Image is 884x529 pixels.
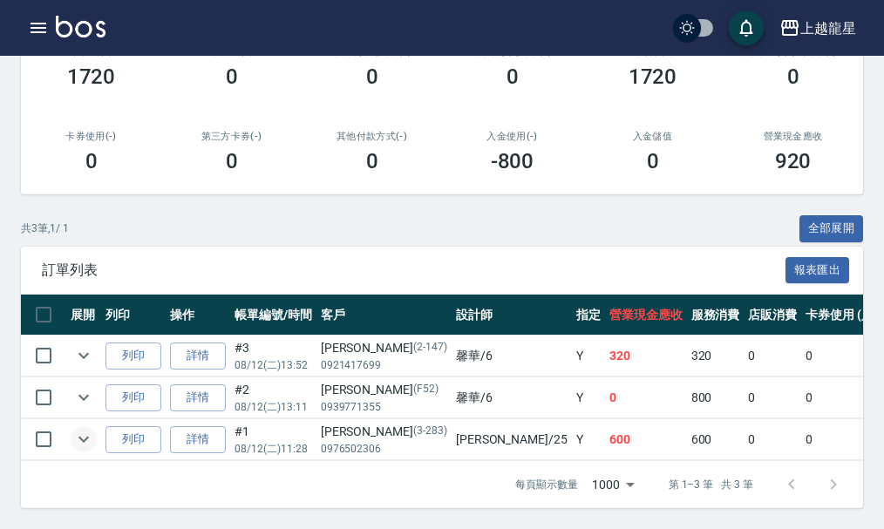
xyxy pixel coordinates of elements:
[101,295,166,336] th: 列印
[687,336,745,376] td: 320
[744,295,801,336] th: 店販消費
[629,64,677,89] h3: 1720
[585,461,641,508] div: 1000
[230,336,316,376] td: #3
[413,339,447,357] p: (2-147)
[230,419,316,460] td: #1
[42,131,140,142] h2: 卡券使用(-)
[235,441,312,457] p: 08/12 (二) 11:28
[105,426,161,453] button: 列印
[71,384,97,410] button: expand row
[226,64,238,89] h3: 0
[182,131,281,142] h2: 第三方卡券(-)
[605,377,687,418] td: 0
[85,149,98,173] h3: 0
[744,131,842,142] h2: 營業現金應收
[491,149,534,173] h3: -800
[170,342,226,370] a: 詳情
[687,377,745,418] td: 800
[323,131,421,142] h2: 其他付款方式(-)
[772,10,863,46] button: 上越龍星
[452,377,572,418] td: 馨華 /6
[21,220,69,236] p: 共 3 筆, 1 / 1
[572,377,605,418] td: Y
[56,16,105,37] img: Logo
[235,399,312,415] p: 08/12 (二) 13:11
[71,342,97,369] button: expand row
[321,357,447,373] p: 0921417699
[105,342,161,370] button: 列印
[799,215,864,242] button: 全部展開
[413,381,439,399] p: (F52)
[321,423,447,441] div: [PERSON_NAME]
[235,357,312,373] p: 08/12 (二) 13:52
[366,149,378,173] h3: 0
[463,131,561,142] h2: 入金使用(-)
[105,384,161,411] button: 列印
[605,295,687,336] th: 營業現金應收
[42,261,785,279] span: 訂單列表
[507,64,519,89] h3: 0
[603,131,702,142] h2: 入金儲值
[71,426,97,452] button: expand row
[66,295,101,336] th: 展開
[413,423,447,441] p: (3-283)
[452,295,572,336] th: 設計師
[605,336,687,376] td: 320
[230,295,316,336] th: 帳單編號/時間
[775,149,812,173] h3: 920
[744,419,801,460] td: 0
[170,426,226,453] a: 詳情
[787,64,799,89] h3: 0
[647,149,659,173] h3: 0
[729,10,764,45] button: save
[669,477,753,492] p: 第 1–3 筆 共 3 筆
[572,336,605,376] td: Y
[515,477,578,492] p: 每頁顯示數量
[452,336,572,376] td: 馨華 /6
[785,257,850,284] button: 報表匯出
[230,377,316,418] td: #2
[800,17,856,39] div: 上越龍星
[744,336,801,376] td: 0
[226,149,238,173] h3: 0
[316,295,452,336] th: 客戶
[67,64,116,89] h3: 1720
[366,64,378,89] h3: 0
[321,381,447,399] div: [PERSON_NAME]
[687,419,745,460] td: 600
[452,419,572,460] td: [PERSON_NAME] /25
[170,384,226,411] a: 詳情
[687,295,745,336] th: 服務消費
[166,295,230,336] th: 操作
[572,419,605,460] td: Y
[321,441,447,457] p: 0976502306
[572,295,605,336] th: 指定
[321,399,447,415] p: 0939771355
[321,339,447,357] div: [PERSON_NAME]
[744,377,801,418] td: 0
[785,261,850,277] a: 報表匯出
[605,419,687,460] td: 600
